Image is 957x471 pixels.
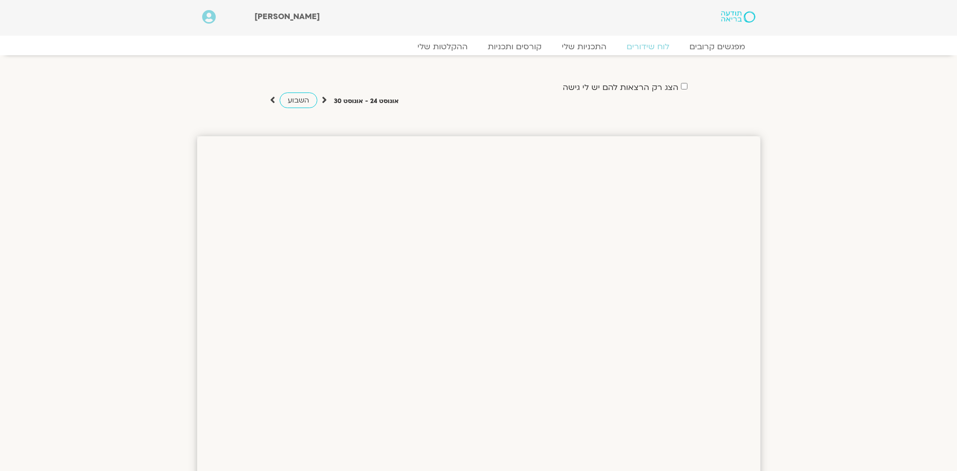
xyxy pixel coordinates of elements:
[617,42,679,52] a: לוח שידורים
[679,42,755,52] a: מפגשים קרובים
[280,92,317,108] a: השבוע
[563,83,678,92] label: הצג רק הרצאות להם יש לי גישה
[552,42,617,52] a: התכניות שלי
[202,42,755,52] nav: Menu
[334,96,399,107] p: אוגוסט 24 - אוגוסט 30
[407,42,478,52] a: ההקלטות שלי
[288,96,309,105] span: השבוע
[254,11,320,22] span: [PERSON_NAME]
[478,42,552,52] a: קורסים ותכניות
